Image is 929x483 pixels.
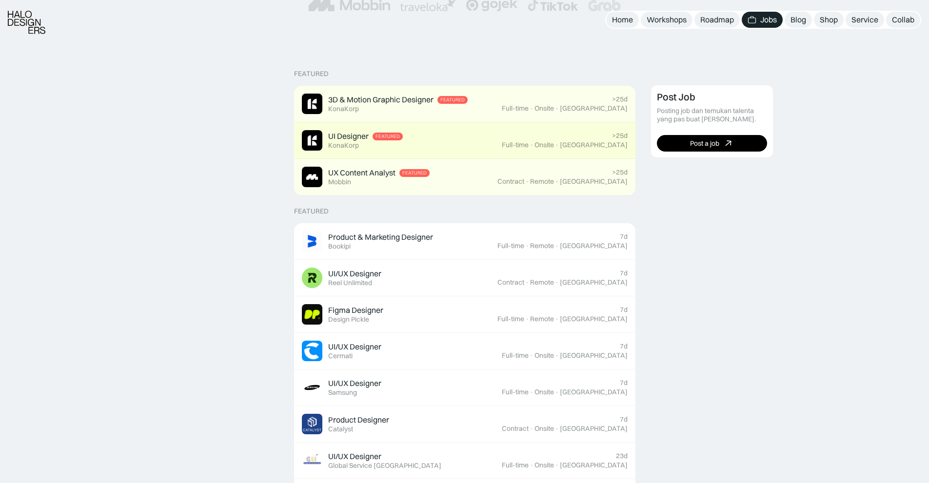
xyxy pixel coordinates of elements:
div: Full-time [502,141,529,149]
div: 7d [620,415,628,424]
div: Full-time [502,104,529,113]
div: UI Designer [328,131,369,141]
div: · [555,315,559,323]
div: Onsite [534,141,554,149]
div: Onsite [534,104,554,113]
div: Jobs [760,15,777,25]
div: 7d [620,232,628,241]
a: Workshops [641,12,692,28]
div: Collab [892,15,914,25]
div: KonaKorp [328,105,359,113]
div: 7d [620,269,628,277]
div: [GEOGRAPHIC_DATA] [560,141,628,149]
div: · [530,425,534,433]
a: Home [606,12,639,28]
div: Full-time [502,388,529,396]
div: · [555,461,559,469]
div: Mobbin [328,178,351,186]
div: [GEOGRAPHIC_DATA] [560,278,628,287]
div: Workshops [647,15,687,25]
div: · [555,141,559,149]
a: Job ImageUX Content AnalystFeaturedMobbin>25dContract·Remote·[GEOGRAPHIC_DATA] [294,159,635,195]
div: Onsite [534,388,554,396]
div: [GEOGRAPHIC_DATA] [560,461,628,469]
div: Remote [530,242,554,250]
div: · [555,177,559,186]
div: >25d [612,95,628,103]
div: [GEOGRAPHIC_DATA] [560,315,628,323]
a: Job ImageUI/UX DesignerGlobal Service [GEOGRAPHIC_DATA]23dFull-time·Onsite·[GEOGRAPHIC_DATA] [294,443,635,479]
div: 23d [616,452,628,460]
div: Blog [791,15,806,25]
div: Reel Unlimited [328,279,372,287]
div: Contract [502,425,529,433]
div: Featured [294,207,329,215]
a: Roadmap [694,12,740,28]
div: · [525,177,529,186]
div: UX Content Analyst [328,168,395,178]
div: · [530,461,534,469]
a: Blog [785,12,812,28]
div: · [530,104,534,113]
div: Samsung [328,388,357,397]
div: Post a job [690,139,719,148]
div: Full-time [497,242,524,250]
a: Shop [814,12,844,28]
div: Onsite [534,461,554,469]
div: Contract [497,278,524,287]
div: Remote [530,177,554,186]
div: Design Pickle [328,315,369,324]
div: Shop [820,15,838,25]
div: · [555,388,559,396]
div: 7d [620,306,628,314]
img: Job Image [302,167,322,187]
div: Posting job dan temukan talenta yang pas buat [PERSON_NAME]. [657,107,767,123]
div: Featured [294,70,329,78]
a: Job ImageUI/UX DesignerReel Unlimited7dContract·Remote·[GEOGRAPHIC_DATA] [294,260,635,296]
div: · [555,425,559,433]
div: [GEOGRAPHIC_DATA] [560,242,628,250]
a: Job ImageProduct DesignerCatalyst7dContract·Onsite·[GEOGRAPHIC_DATA] [294,406,635,443]
div: Catalyst [328,425,353,433]
a: Job Image3D & Motion Graphic DesignerFeaturedKonaKorp>25dFull-time·Onsite·[GEOGRAPHIC_DATA] [294,86,635,122]
div: · [555,242,559,250]
a: Job ImageFigma DesignerDesign Pickle7dFull-time·Remote·[GEOGRAPHIC_DATA] [294,296,635,333]
div: [GEOGRAPHIC_DATA] [560,104,628,113]
div: Service [851,15,878,25]
div: Onsite [534,351,554,360]
div: >25d [612,132,628,140]
div: · [555,278,559,287]
div: · [555,104,559,113]
div: >25d [612,168,628,176]
div: [GEOGRAPHIC_DATA] [560,388,628,396]
div: · [530,388,534,396]
img: Job Image [302,341,322,361]
div: Global Service [GEOGRAPHIC_DATA] [328,462,441,470]
div: · [555,351,559,360]
div: Full-time [497,315,524,323]
div: 7d [620,379,628,387]
a: Jobs [742,12,783,28]
div: UI/UX Designer [328,269,381,279]
img: Job Image [302,130,322,151]
div: · [530,141,534,149]
a: Job ImageProduct & Marketing DesignerBookipi7dFull-time·Remote·[GEOGRAPHIC_DATA] [294,223,635,260]
img: Job Image [302,94,322,114]
img: Job Image [302,268,322,288]
div: [GEOGRAPHIC_DATA] [560,351,628,360]
div: Post Job [657,91,695,103]
div: Onsite [534,425,554,433]
div: [GEOGRAPHIC_DATA] [560,425,628,433]
div: Bookipi [328,242,351,251]
div: Roadmap [700,15,734,25]
div: [GEOGRAPHIC_DATA] [560,177,628,186]
a: Post a job [657,135,767,152]
img: Job Image [302,377,322,398]
a: Job ImageUI/UX DesignerCermati7dFull-time·Onsite·[GEOGRAPHIC_DATA] [294,333,635,369]
div: Featured [440,97,465,103]
div: 7d [620,342,628,350]
div: Cermati [328,352,353,360]
div: · [525,315,529,323]
a: Service [846,12,884,28]
div: Full-time [502,351,529,360]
